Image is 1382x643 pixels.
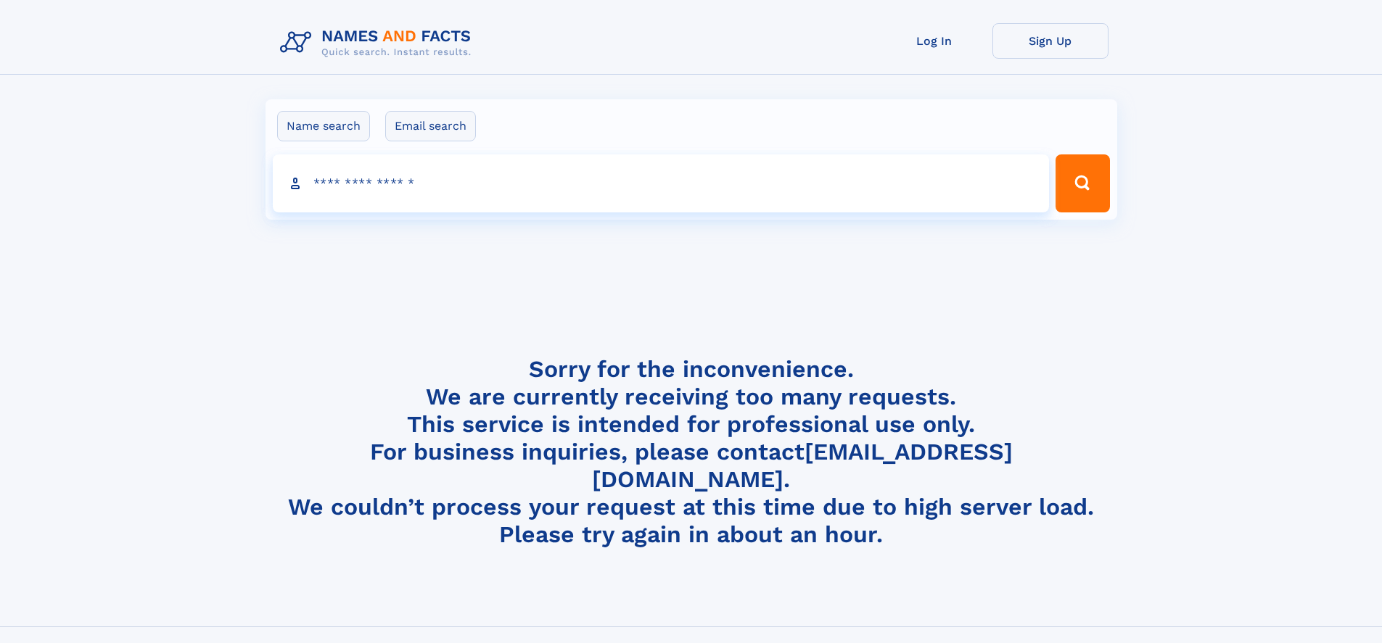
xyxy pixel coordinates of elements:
[592,438,1013,493] a: [EMAIL_ADDRESS][DOMAIN_NAME]
[385,111,476,141] label: Email search
[277,111,370,141] label: Name search
[1056,154,1109,212] button: Search Button
[876,23,992,59] a: Log In
[273,154,1050,212] input: search input
[274,355,1109,549] h4: Sorry for the inconvenience. We are currently receiving too many requests. This service is intend...
[274,23,483,62] img: Logo Names and Facts
[992,23,1109,59] a: Sign Up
